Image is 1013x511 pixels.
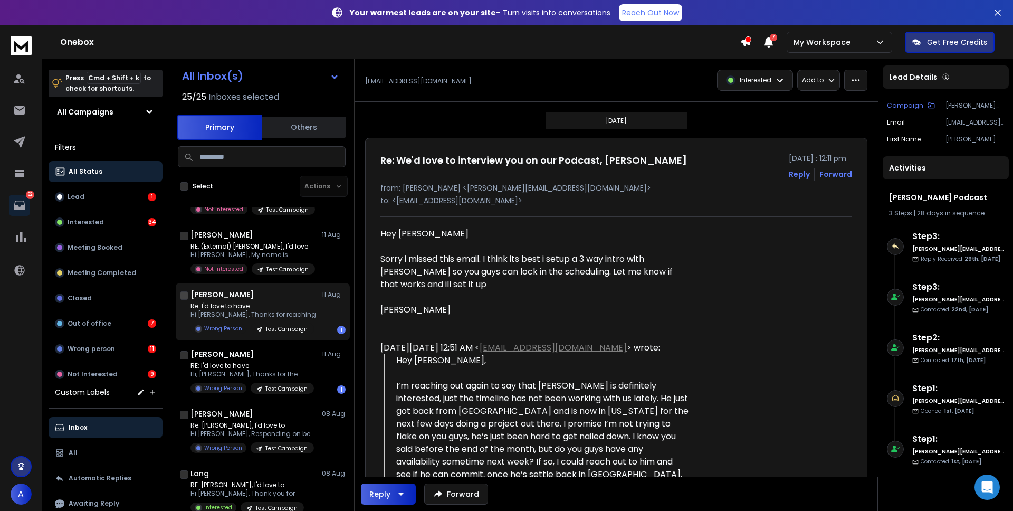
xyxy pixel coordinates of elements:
p: Get Free Credits [927,37,987,48]
h6: [PERSON_NAME][EMAIL_ADDRESS][DOMAIN_NAME] [912,245,1005,253]
div: Sorry i missed this email. I think its best i setup a 3 way intro with [PERSON_NAME] so you guys ... [380,253,689,291]
h3: Filters [49,140,163,155]
div: Hey [PERSON_NAME] [380,228,689,240]
span: 22nd, [DATE] [951,306,988,314]
p: Re: [PERSON_NAME], I'd love to [190,421,317,430]
p: Contacted [921,306,988,314]
p: 11 Aug [322,350,346,358]
h1: [PERSON_NAME] [190,409,253,419]
span: 29th, [DATE] [964,255,1000,263]
p: Opened [921,407,974,415]
button: All Inbox(s) [174,65,348,87]
p: to: <[EMAIL_ADDRESS][DOMAIN_NAME]> [380,195,852,206]
h1: Lang [190,468,209,479]
p: Not Interested [204,205,243,213]
p: from: [PERSON_NAME] <[PERSON_NAME][EMAIL_ADDRESS][DOMAIN_NAME]> [380,183,852,193]
button: Inbox [49,417,163,438]
div: Forward [819,169,852,179]
p: Test Campaign [265,325,308,333]
p: Inbox [69,423,87,432]
h6: Step 1 : [912,382,1005,395]
div: Reply [369,489,390,499]
div: | [889,209,1002,217]
p: Interested [740,76,771,84]
button: All Status [49,161,163,182]
p: 62 [26,191,34,199]
label: Select [193,182,213,191]
h3: Custom Labels [55,387,110,398]
p: Meeting Booked [68,243,122,252]
div: [PERSON_NAME] [380,304,689,316]
p: Test Campaign [265,444,308,452]
p: Meeting Completed [68,269,136,277]
button: Lead1 [49,186,163,207]
h1: [PERSON_NAME] Podcast [889,192,1002,203]
p: All Status [69,167,102,176]
span: 17th, [DATE] [951,356,986,364]
h6: [PERSON_NAME][EMAIL_ADDRESS][DOMAIN_NAME] [912,346,1005,354]
button: Reply [789,169,810,179]
p: Test Campaign [265,385,308,393]
img: logo [11,36,32,55]
p: Add to [802,76,824,84]
button: Reply [361,484,416,505]
p: Closed [68,294,92,302]
button: A [11,484,32,505]
p: Interested [68,218,104,226]
span: 1st, [DATE] [944,407,974,415]
h6: [PERSON_NAME][EMAIL_ADDRESS][DOMAIN_NAME] [912,448,1005,456]
div: 11 [148,345,156,353]
p: [EMAIL_ADDRESS][DOMAIN_NAME] [365,77,472,86]
h1: Onebox [60,36,740,49]
p: Lead Details [889,72,938,82]
p: – Turn visits into conversations [350,7,610,18]
p: Awaiting Reply [69,499,119,508]
p: Re: I'd love to have [190,302,316,310]
button: All [49,442,163,463]
p: 11 Aug [322,231,346,239]
p: My Workspace [794,37,855,48]
h1: All Campaigns [57,107,113,117]
p: Hi [PERSON_NAME], Responding on behalf [190,430,317,438]
button: Meeting Booked [49,237,163,258]
p: 11 Aug [322,290,346,299]
p: [EMAIL_ADDRESS][DOMAIN_NAME] [945,118,1005,127]
div: 34 [148,218,156,226]
span: 1st, [DATE] [951,458,981,466]
p: Not Interested [204,265,243,273]
h1: Re: We'd love to interview you on our Podcast, [PERSON_NAME] [380,153,687,168]
span: 25 / 25 [182,91,206,103]
p: [DATE] [606,117,627,125]
h6: Step 3 : [912,230,1005,243]
p: Test Campaign [266,266,309,273]
button: Get Free Credits [905,32,995,53]
p: RE: (External) [PERSON_NAME], I'd love [190,242,315,251]
span: Cmd + Shift + k [87,72,141,84]
p: Reply Received [921,255,1000,263]
button: Primary [177,115,262,140]
p: 08 Aug [322,469,346,478]
h6: [PERSON_NAME][EMAIL_ADDRESS][DOMAIN_NAME] [912,296,1005,304]
div: [DATE][DATE] 12:51 AM < > wrote: [380,342,689,354]
p: Lead [68,193,84,201]
span: 3 Steps [889,209,912,217]
div: 1 [337,326,346,334]
div: Open Intercom Messenger [974,475,1000,500]
p: Email [887,118,905,127]
p: Automatic Replies [69,474,131,482]
button: All Campaigns [49,101,163,122]
p: Wrong Person [204,384,242,392]
button: Not Interested9 [49,364,163,385]
button: Forward [424,484,488,505]
p: Reach Out Now [622,7,679,18]
div: 1 [337,385,346,394]
span: 28 days in sequence [917,209,985,217]
button: Interested34 [49,212,163,233]
div: 7 [148,319,156,328]
button: Meeting Completed [49,262,163,283]
h6: [PERSON_NAME][EMAIL_ADDRESS][DOMAIN_NAME] [912,397,1005,405]
p: Contacted [921,356,986,364]
p: Wrong person [68,345,115,353]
